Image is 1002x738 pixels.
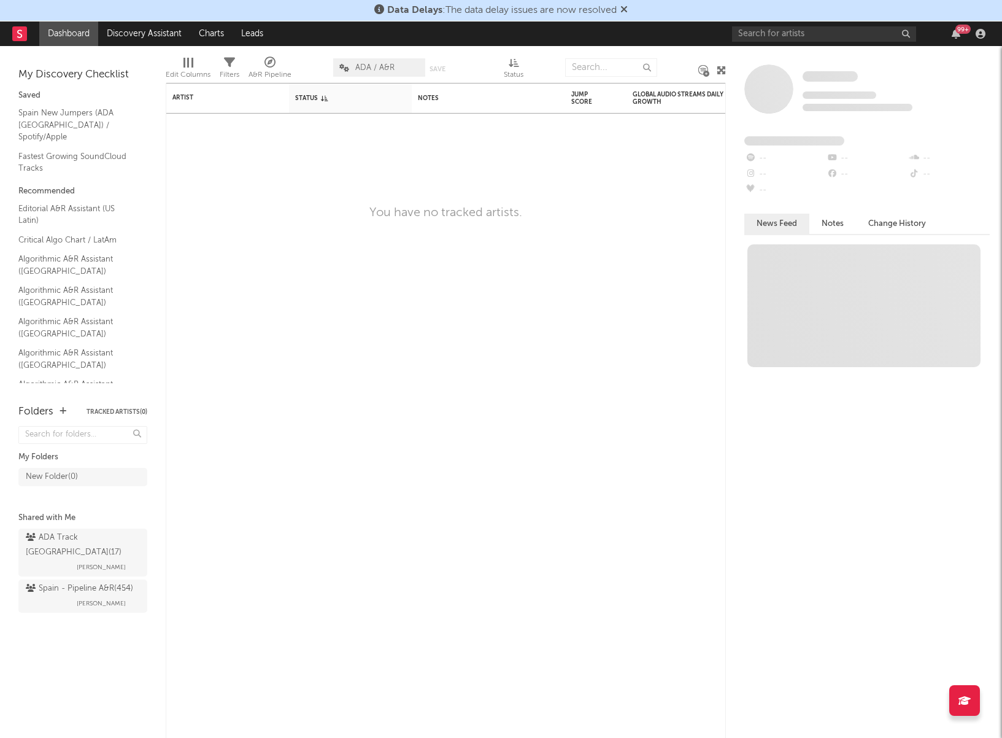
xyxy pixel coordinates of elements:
div: Filters [220,68,239,82]
div: Spain - Pipeline A&R ( 454 ) [26,581,133,596]
div: -- [744,150,826,166]
div: Filters [220,52,239,88]
div: New Folder ( 0 ) [26,470,78,484]
a: Some Artist [803,71,858,83]
div: Artist [172,94,264,101]
a: Algorithmic A&R Assistant ([GEOGRAPHIC_DATA]) [18,315,135,340]
a: Algorithmic A&R Assistant ([GEOGRAPHIC_DATA]) [18,378,135,403]
div: Notes [418,95,541,102]
div: -- [744,166,826,182]
a: Editorial A&R Assistant (US Latin) [18,202,135,227]
div: Status [504,52,523,88]
div: Edit Columns [166,68,210,82]
div: Status [295,95,375,102]
div: You have no tracked artists. [369,206,522,220]
a: New Folder(0) [18,468,147,486]
div: -- [826,150,908,166]
a: Fastest Growing SoundCloud Tracks [18,150,135,175]
button: Save [430,66,445,72]
a: Critical Algo Chart / LatAm [18,233,135,247]
span: ADA / A&R [355,64,395,72]
a: Algorithmic A&R Assistant ([GEOGRAPHIC_DATA]) [18,284,135,309]
a: Charts [190,21,233,46]
div: A&R Pipeline [249,68,291,82]
input: Search... [565,58,657,77]
a: Algorithmic A&R Assistant ([GEOGRAPHIC_DATA]) [18,252,135,278]
span: Some Artist [803,71,858,82]
a: Leads [233,21,272,46]
a: Dashboard [39,21,98,46]
span: : The data delay issues are now resolved [387,6,617,15]
span: 0 fans last week [803,104,912,111]
a: ADA Track [GEOGRAPHIC_DATA](17)[PERSON_NAME] [18,529,147,577]
div: 99 + [955,25,971,34]
div: Shared with Me [18,511,147,526]
button: Tracked Artists(0) [87,409,147,415]
a: Spain New Jumpers (ADA [GEOGRAPHIC_DATA]) / Spotify/Apple [18,106,135,144]
span: Data Delays [387,6,442,15]
div: Global Audio Streams Daily Growth [633,91,725,106]
div: Jump Score [571,91,602,106]
div: My Folders [18,450,147,465]
button: 99+ [952,29,960,39]
div: -- [744,182,826,198]
div: -- [826,166,908,182]
span: [PERSON_NAME] [77,560,126,575]
input: Search for artists [732,26,916,42]
div: Status [504,68,523,82]
div: A&R Pipeline [249,52,291,88]
div: Recommended [18,184,147,199]
div: ADA Track [GEOGRAPHIC_DATA] ( 17 ) [26,530,137,560]
a: Discovery Assistant [98,21,190,46]
button: Change History [856,214,938,234]
span: Tracking Since: [DATE] [803,91,876,99]
span: Fans Added by Platform [744,136,844,146]
a: Algorithmic A&R Assistant ([GEOGRAPHIC_DATA]) [18,346,135,371]
div: My Discovery Checklist [18,68,147,82]
span: Dismiss [620,6,628,15]
input: Search for folders... [18,426,147,444]
button: News Feed [744,214,809,234]
span: [PERSON_NAME] [77,596,126,611]
div: Folders [18,405,53,419]
div: Saved [18,88,147,103]
button: Notes [809,214,856,234]
div: -- [908,166,990,182]
div: Edit Columns [166,52,210,88]
a: Spain - Pipeline A&R(454)[PERSON_NAME] [18,580,147,613]
div: -- [908,150,990,166]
